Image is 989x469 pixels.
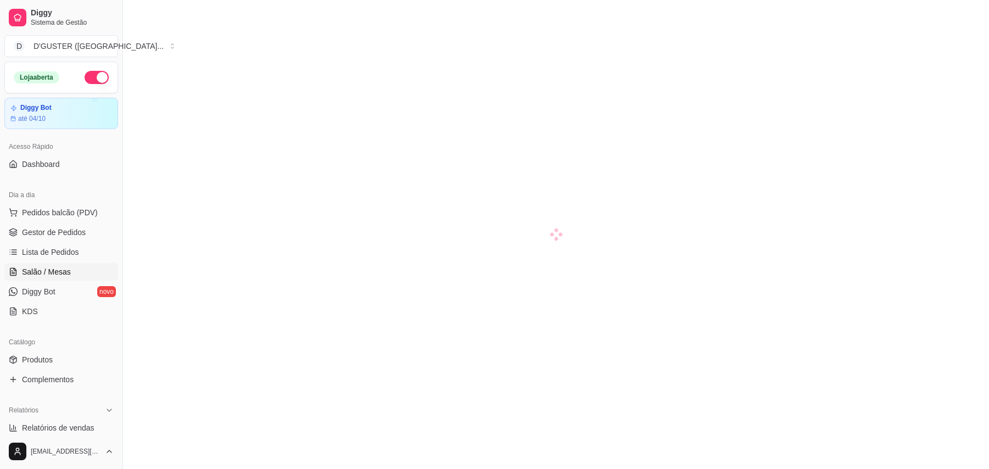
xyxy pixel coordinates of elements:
button: Select a team [4,35,118,57]
a: KDS [4,303,118,320]
button: Alterar Status [85,71,109,84]
div: Acesso Rápido [4,138,118,155]
a: Produtos [4,351,118,369]
div: D'GUSTER ([GEOGRAPHIC_DATA] ... [33,41,164,52]
span: Sistema de Gestão [31,18,114,27]
span: D [14,41,25,52]
span: Dashboard [22,159,60,170]
span: Pedidos balcão (PDV) [22,207,98,218]
span: Relatórios [9,406,38,415]
span: KDS [22,306,38,317]
a: Diggy Botnovo [4,283,118,300]
span: Salão / Mesas [22,266,71,277]
div: Catálogo [4,333,118,351]
a: Gestor de Pedidos [4,224,118,241]
div: Dia a dia [4,186,118,204]
span: Gestor de Pedidos [22,227,86,238]
button: Pedidos balcão (PDV) [4,204,118,221]
span: [EMAIL_ADDRESS][DOMAIN_NAME] [31,447,100,456]
article: Diggy Bot [20,104,52,112]
button: [EMAIL_ADDRESS][DOMAIN_NAME] [4,438,118,465]
article: até 04/10 [18,114,46,123]
span: Complementos [22,374,74,385]
span: Relatórios de vendas [22,422,94,433]
span: Produtos [22,354,53,365]
a: Salão / Mesas [4,263,118,281]
div: Loja aberta [14,71,59,83]
a: Complementos [4,371,118,388]
span: Diggy [31,8,114,18]
a: Diggy Botaté 04/10 [4,98,118,129]
span: Lista de Pedidos [22,247,79,258]
a: Relatórios de vendas [4,419,118,437]
a: Lista de Pedidos [4,243,118,261]
span: Diggy Bot [22,286,55,297]
a: Dashboard [4,155,118,173]
a: DiggySistema de Gestão [4,4,118,31]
